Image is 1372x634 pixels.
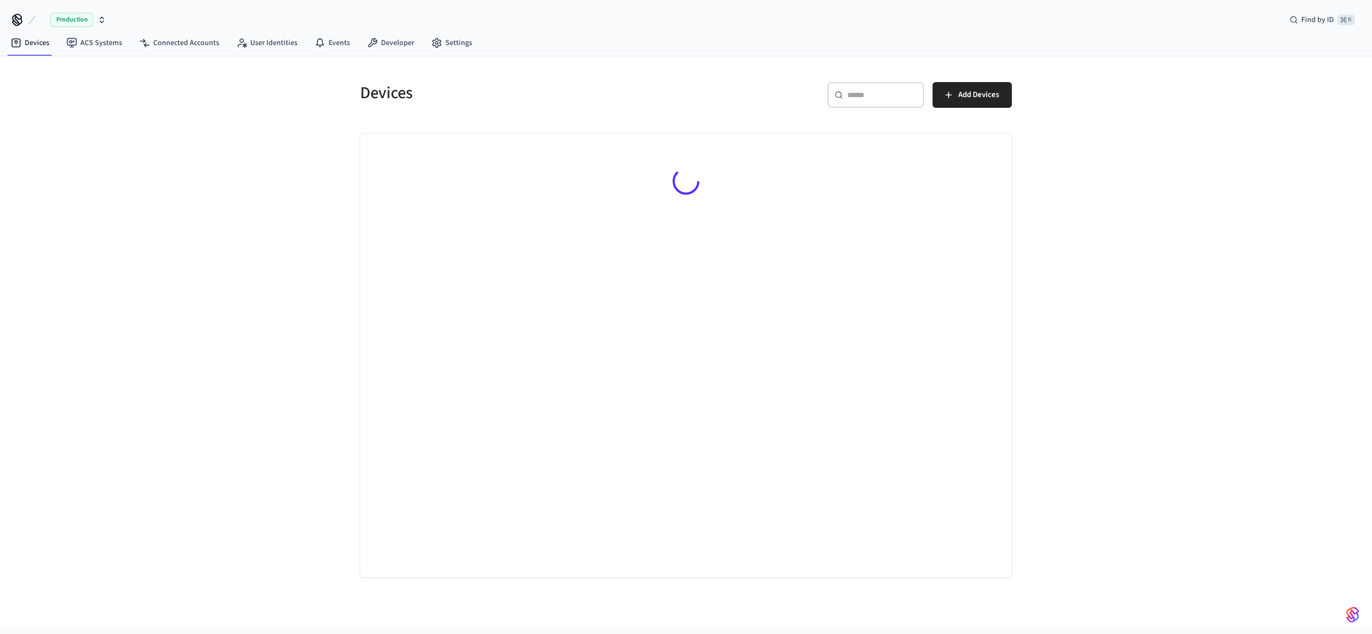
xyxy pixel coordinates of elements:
a: Devices [2,33,58,53]
img: SeamLogoGradient.69752ec5.svg [1346,606,1359,623]
a: Developer [359,33,423,53]
a: User Identities [228,33,306,53]
a: ACS Systems [58,33,131,53]
h5: Devices [360,82,680,104]
a: Events [306,33,359,53]
span: Find by ID [1301,14,1334,25]
div: Find by ID⌘ K [1281,10,1363,30]
span: ⌘ K [1337,14,1355,25]
a: Settings [423,33,481,53]
span: Add Devices [958,88,999,102]
a: Connected Accounts [131,33,228,53]
button: Add Devices [933,82,1012,108]
span: Production [50,13,93,27]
